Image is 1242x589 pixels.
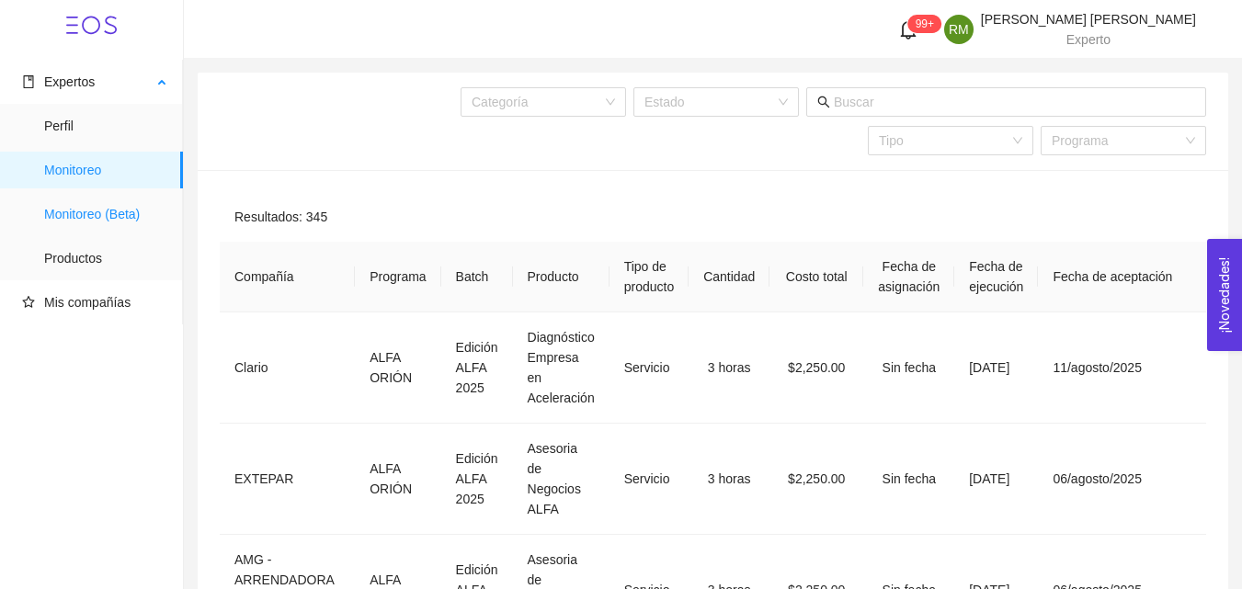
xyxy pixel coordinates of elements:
[220,192,1206,242] div: Resultados: 345
[44,295,131,310] span: Mis compañías
[1038,312,1224,424] td: 11/agosto/2025
[441,312,513,424] td: Edición ALFA 2025
[863,242,954,312] th: Fecha de asignación
[863,312,954,424] td: Sin fecha
[949,15,969,44] span: RM
[44,152,168,188] span: Monitoreo
[1207,239,1242,351] button: Open Feedback Widget
[769,242,863,312] th: Costo total
[44,74,95,89] span: Expertos
[769,312,863,424] td: $2,250.00
[1038,424,1224,535] td: 06/agosto/2025
[954,242,1038,312] th: Fecha de ejecución
[689,242,769,312] th: Cantidad
[689,424,769,535] td: 3 horas
[220,424,355,535] td: EXTEPAR
[954,424,1038,535] td: [DATE]
[220,242,355,312] th: Compañía
[1038,242,1224,312] th: Fecha de aceptación
[981,12,1196,27] span: [PERSON_NAME] [PERSON_NAME]
[954,312,1038,424] td: [DATE]
[220,312,355,424] td: Clario
[513,424,610,535] td: Asesoria de Negocios ALFA
[689,312,769,424] td: 3 horas
[513,242,610,312] th: Producto
[610,312,689,424] td: Servicio
[355,312,440,424] td: ALFA ORIÓN
[355,424,440,535] td: ALFA ORIÓN
[817,96,830,108] span: search
[44,240,168,277] span: Productos
[44,196,168,232] span: Monitoreo (Beta)
[769,424,863,535] td: $2,250.00
[44,108,168,144] span: Perfil
[834,92,1195,112] input: Buscar
[22,296,35,309] span: star
[22,75,35,88] span: book
[441,424,513,535] td: Edición ALFA 2025
[355,242,440,312] th: Programa
[441,242,513,312] th: Batch
[908,15,941,33] sup: 1588
[610,242,689,312] th: Tipo de producto
[610,424,689,535] td: Servicio
[863,424,954,535] td: Sin fecha
[513,312,610,424] td: Diagnóstico Empresa en Aceleración
[1066,32,1111,47] span: Experto
[898,19,918,40] span: bell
